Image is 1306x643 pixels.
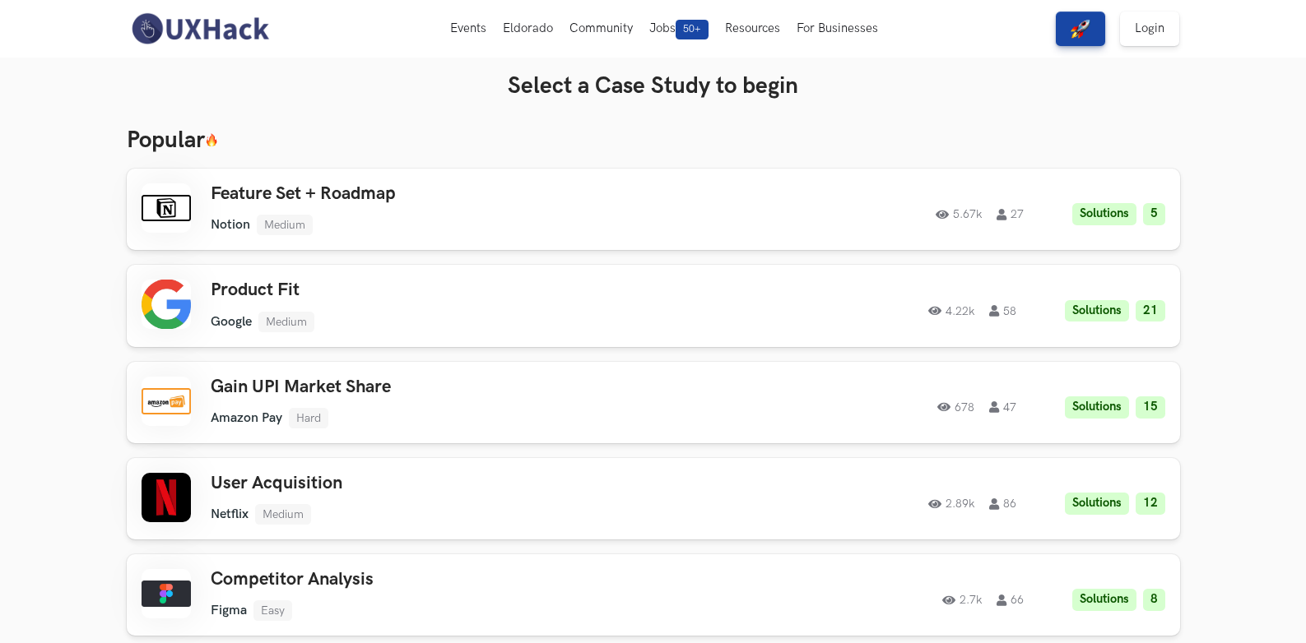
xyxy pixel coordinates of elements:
a: Product FitGoogleMedium4.22k58Solutions21 [127,265,1180,346]
span: 27 [997,209,1024,220]
h3: Gain UPI Market Share [211,377,678,398]
h3: Popular [127,127,1180,155]
span: 47 [989,401,1016,413]
img: rocket [1071,19,1090,39]
li: 15 [1136,396,1165,419]
a: Feature Set + RoadmapNotionMedium5.67k27Solutions5 [127,169,1180,250]
li: Google [211,314,252,330]
li: Figma [211,603,247,618]
span: 2.89k [928,498,974,510]
h3: User Acquisition [211,473,678,494]
span: 678 [937,401,974,413]
li: Solutions [1065,493,1129,515]
li: Solutions [1072,589,1136,611]
span: 58 [989,305,1016,317]
li: 12 [1136,493,1165,515]
li: 21 [1136,300,1165,322]
h3: Select a Case Study to begin [127,72,1180,100]
li: Solutions [1072,203,1136,225]
li: Easy [253,600,292,621]
a: Competitor AnalysisFigmaEasy2.7k66Solutions8 [127,554,1180,636]
li: 8 [1143,589,1165,611]
span: 50+ [676,20,709,39]
li: Netflix [211,507,249,522]
li: Solutions [1065,300,1129,322]
a: Login [1120,12,1179,46]
a: Gain UPI Market ShareAmazon PayHard67847Solutions15 [127,362,1180,443]
span: 4.22k [928,305,974,317]
img: 🔥 [205,133,218,147]
img: UXHack-logo.png [127,12,273,46]
span: 2.7k [942,594,982,606]
a: User AcquisitionNetflixMedium2.89k86Solutions12 [127,458,1180,539]
li: Hard [289,408,328,428]
h3: Competitor Analysis [211,569,678,590]
span: 86 [989,498,1016,510]
span: 5.67k [936,209,982,220]
li: Medium [258,312,314,332]
li: Medium [255,504,311,525]
li: 5 [1143,203,1165,225]
li: Notion [211,217,250,233]
h3: Product Fit [211,280,678,301]
li: Medium [257,215,313,235]
li: Amazon Pay [211,410,282,426]
h3: Feature Set + Roadmap [211,183,678,205]
li: Solutions [1065,396,1129,419]
span: 66 [997,594,1024,606]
